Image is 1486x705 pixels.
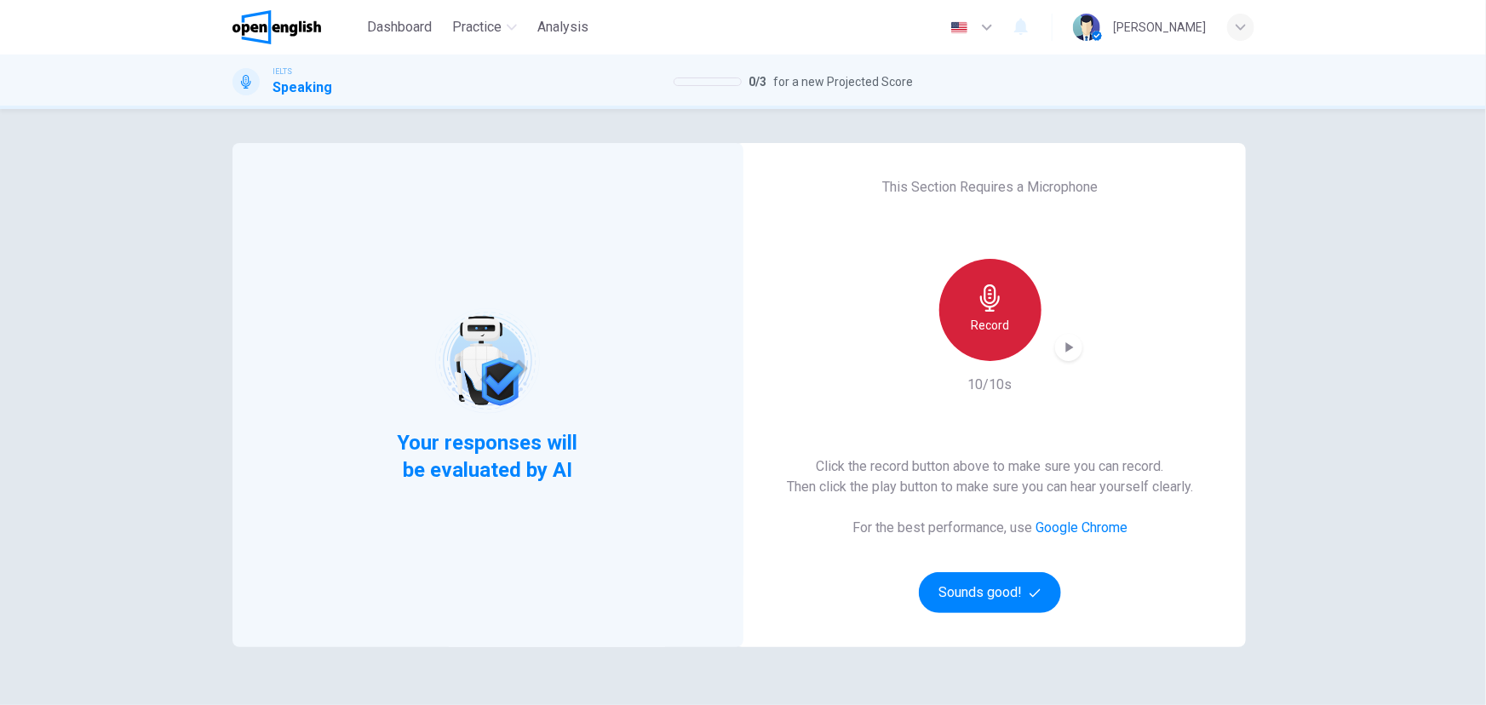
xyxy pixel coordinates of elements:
img: Profile picture [1073,14,1100,41]
img: robot icon [433,307,542,415]
span: IELTS [273,66,293,77]
h6: This Section Requires a Microphone [882,177,1098,198]
button: Record [939,259,1041,361]
h6: For the best performance, use [852,518,1127,538]
button: Dashboard [360,12,439,43]
h6: 10/10s [968,375,1013,395]
a: OpenEnglish logo [232,10,361,44]
h6: Record [971,315,1009,335]
span: Practice [452,17,502,37]
span: 0 / 3 [749,72,766,92]
span: Your responses will be evaluated by AI [384,429,591,484]
div: [PERSON_NAME] [1114,17,1207,37]
button: Practice [445,12,524,43]
h1: Speaking [273,77,333,98]
button: Sounds good! [919,572,1062,613]
span: Dashboard [367,17,432,37]
a: Google Chrome [1036,519,1127,536]
img: OpenEnglish logo [232,10,322,44]
img: en [949,21,970,34]
span: Analysis [537,17,588,37]
span: for a new Projected Score [773,72,913,92]
button: Analysis [531,12,595,43]
h6: Click the record button above to make sure you can record. Then click the play button to make sur... [787,456,1193,497]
